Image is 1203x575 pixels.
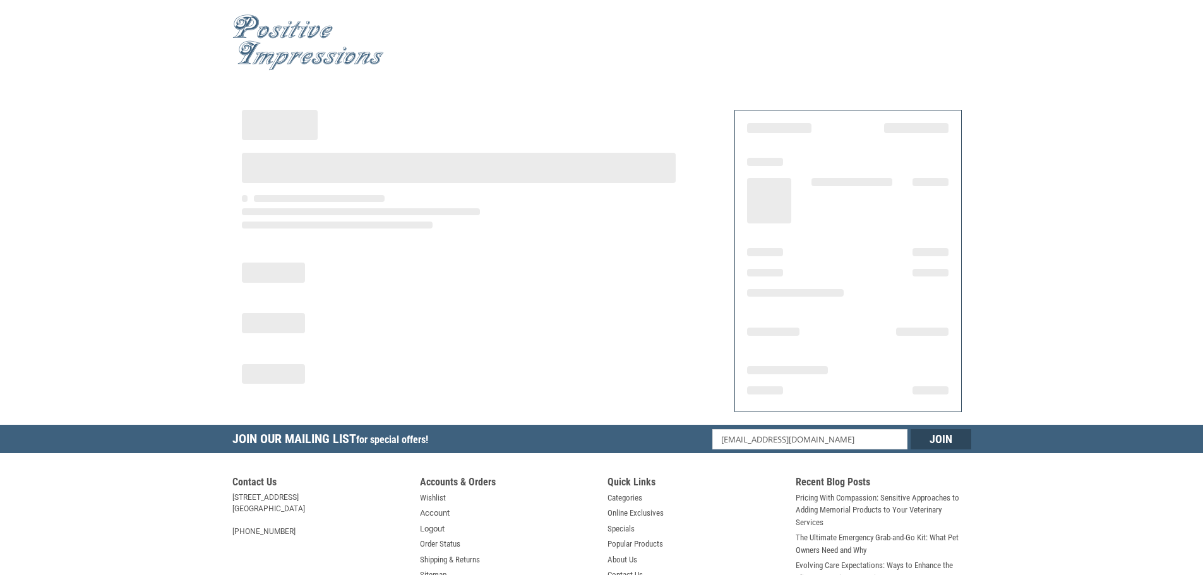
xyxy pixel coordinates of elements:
[796,492,971,529] a: Pricing With Compassion: Sensitive Approaches to Adding Memorial Products to Your Veterinary Serv...
[232,492,408,537] address: [STREET_ADDRESS] [GEOGRAPHIC_DATA] [PHONE_NUMBER]
[796,476,971,492] h5: Recent Blog Posts
[607,507,664,519] a: Online Exclusives
[232,425,434,457] h5: Join Our Mailing List
[420,538,460,550] a: Order Status
[607,492,642,504] a: Categories
[420,523,445,535] a: Logout
[232,476,408,492] h5: Contact Us
[607,538,663,550] a: Popular Products
[607,523,635,535] a: Specials
[420,507,450,519] a: Account
[420,554,480,566] a: Shipping & Returns
[796,531,971,556] a: The Ultimate Emergency Grab-and-Go Kit: What Pet Owners Need and Why
[607,554,637,566] a: About Us
[911,429,971,449] input: Join
[607,476,783,492] h5: Quick Links
[420,476,596,492] h5: Accounts & Orders
[420,492,446,504] a: Wishlist
[356,434,428,446] span: for special offers!
[712,429,907,449] input: Email
[232,15,384,71] img: Positive Impressions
